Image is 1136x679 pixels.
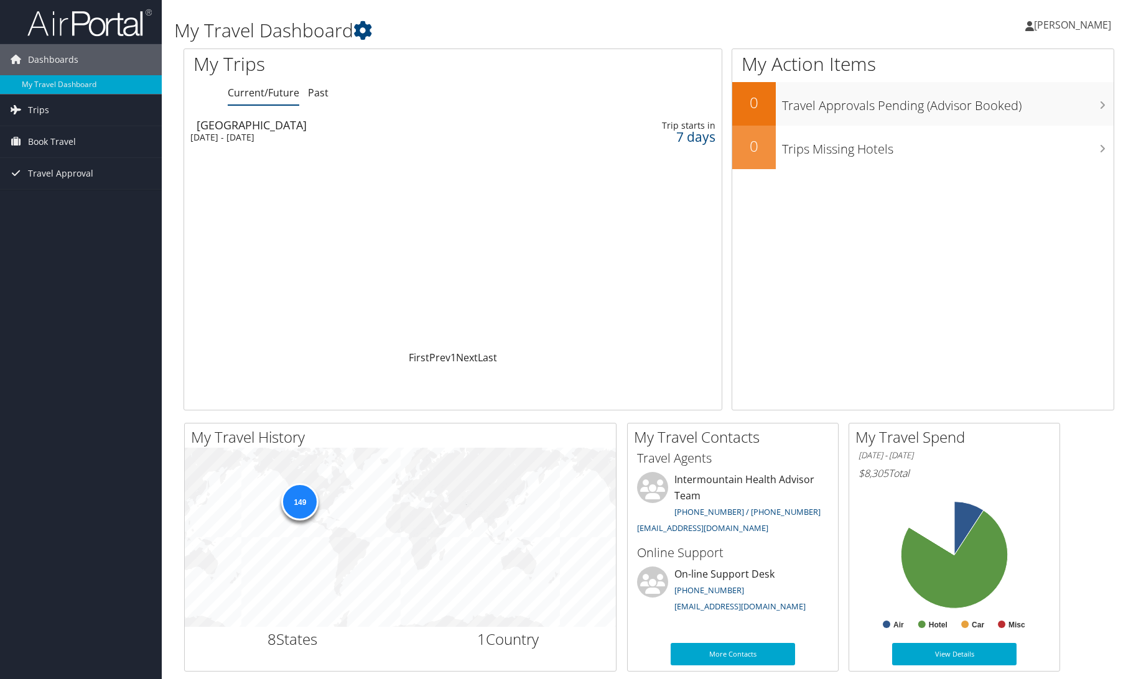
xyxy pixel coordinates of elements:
h2: My Travel Contacts [634,427,838,448]
a: Next [456,351,478,364]
span: 8 [268,629,276,649]
h1: My Travel Dashboard [174,17,807,44]
a: More Contacts [671,643,795,665]
h2: My Travel Spend [855,427,1059,448]
a: Past [308,86,328,99]
a: [EMAIL_ADDRESS][DOMAIN_NAME] [637,522,768,533]
span: $8,305 [859,466,888,480]
h3: Online Support [637,544,829,561]
h2: States [194,629,391,650]
h1: My Action Items [732,51,1114,77]
h2: My Travel History [191,427,616,448]
span: 1 [477,629,486,649]
a: [EMAIL_ADDRESS][DOMAIN_NAME] [674,601,806,612]
a: Current/Future [228,86,299,99]
h2: 0 [732,136,776,157]
a: 0Travel Approvals Pending (Advisor Booked) [732,82,1114,126]
a: First [409,351,429,364]
span: Book Travel [28,126,76,157]
h2: 0 [732,92,776,113]
h2: Country [410,629,607,650]
h1: My Trips [193,51,488,77]
a: 0Trips Missing Hotels [732,126,1114,169]
text: Hotel [929,621,947,629]
span: Travel Approval [28,158,93,189]
h6: [DATE] - [DATE] [859,450,1050,461]
span: [PERSON_NAME] [1034,18,1111,32]
a: View Details [892,643,1017,665]
span: Dashboards [28,44,78,75]
div: 149 [281,483,319,520]
a: Prev [429,351,450,364]
div: [GEOGRAPHIC_DATA] [197,119,537,131]
div: [DATE] - [DATE] [190,132,531,143]
div: Trip starts in [600,120,715,131]
li: Intermountain Health Advisor Team [631,472,835,538]
a: 1 [450,351,456,364]
a: [PHONE_NUMBER] / [PHONE_NUMBER] [674,506,821,517]
h3: Trips Missing Hotels [782,134,1114,158]
text: Car [972,621,984,629]
h3: Travel Agents [637,450,829,467]
h6: Total [859,466,1050,480]
a: [PHONE_NUMBER] [674,584,744,596]
img: airportal-logo.png [27,8,152,37]
li: On-line Support Desk [631,566,835,617]
text: Air [893,621,904,629]
a: Last [478,351,497,364]
h3: Travel Approvals Pending (Advisor Booked) [782,91,1114,114]
text: Misc [1008,621,1025,629]
a: [PERSON_NAME] [1025,6,1124,44]
div: 7 days [600,131,715,142]
span: Trips [28,95,49,126]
